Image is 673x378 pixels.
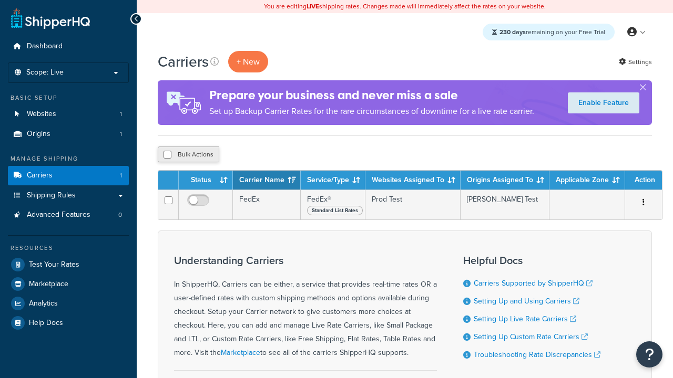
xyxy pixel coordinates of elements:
button: + New [228,51,268,72]
p: Set up Backup Carrier Rates for the rare circumstances of downtime for a live rate carrier. [209,104,534,119]
th: Origins Assigned To: activate to sort column ascending [461,171,549,190]
th: Service/Type: activate to sort column ascending [301,171,365,190]
a: Setting Up and Using Carriers [474,296,579,307]
button: Bulk Actions [158,146,219,162]
span: Scope: Live [26,68,64,77]
a: Marketplace [221,347,260,358]
a: Settings [619,55,652,69]
a: Shipping Rules [8,186,129,205]
img: ad-rules-rateshop-fe6ec290ccb7230408bd80ed9643f0289d75e0ffd9eb532fc0e269fcd187b520.png [158,80,209,125]
div: Basic Setup [8,93,129,102]
a: Test Your Rates [8,255,129,274]
span: Marketplace [29,280,68,289]
button: Open Resource Center [636,341,662,367]
li: Advanced Features [8,205,129,225]
span: Test Your Rates [29,260,79,269]
a: Setting Up Live Rate Carriers [474,313,576,324]
div: Resources [8,244,129,253]
td: Prod Test [365,190,461,219]
a: Dashboard [8,37,129,56]
a: Enable Feature [568,92,639,113]
div: In ShipperHQ, Carriers can be either, a service that provides real-time rates OR a user-defined r... [174,255,437,360]
div: remaining on your Free Trial [483,24,615,40]
span: 1 [120,171,122,180]
span: Shipping Rules [27,191,76,200]
span: Dashboard [27,42,63,51]
th: Applicable Zone: activate to sort column ascending [549,171,625,190]
li: Carriers [8,166,129,185]
span: Analytics [29,299,58,308]
a: Websites 1 [8,104,129,124]
td: FedEx [233,190,301,219]
span: Websites [27,110,56,119]
th: Action [625,171,662,190]
div: Manage Shipping [8,154,129,163]
span: Help Docs [29,319,63,328]
li: Websites [8,104,129,124]
th: Websites Assigned To: activate to sort column ascending [365,171,461,190]
h3: Understanding Carriers [174,255,437,266]
a: Analytics [8,294,129,313]
span: 1 [120,130,122,139]
a: Origins 1 [8,124,129,144]
li: Origins [8,124,129,144]
span: Carriers [27,171,53,180]
span: Advanced Features [27,211,90,219]
span: Standard List Rates [307,206,363,215]
a: Advanced Features 0 [8,205,129,225]
a: Troubleshooting Rate Discrepancies [474,349,600,360]
span: 0 [118,211,122,219]
h1: Carriers [158,51,209,72]
span: 1 [120,110,122,119]
td: [PERSON_NAME] Test [461,190,549,219]
a: Carriers 1 [8,166,129,185]
a: Marketplace [8,275,129,293]
span: Origins [27,130,50,139]
h3: Helpful Docs [463,255,600,266]
th: Carrier Name: activate to sort column ascending [233,171,301,190]
h4: Prepare your business and never miss a sale [209,87,534,104]
a: ShipperHQ Home [11,8,90,29]
th: Status: activate to sort column ascending [179,171,233,190]
a: Help Docs [8,313,129,332]
a: Carriers Supported by ShipperHQ [474,278,593,289]
a: Setting Up Custom Rate Carriers [474,331,588,342]
b: LIVE [307,2,319,11]
strong: 230 days [499,27,526,37]
td: FedEx® [301,190,365,219]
